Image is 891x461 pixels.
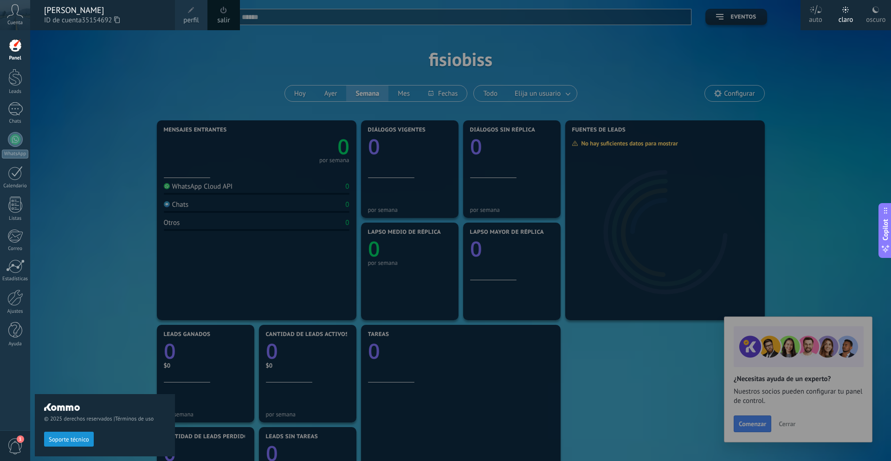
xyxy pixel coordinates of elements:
a: Soporte técnico [44,435,94,442]
div: Leads [2,89,29,95]
span: © 2025 derechos reservados | [44,415,166,422]
div: Correo [2,246,29,252]
div: [PERSON_NAME] [44,5,166,15]
div: Listas [2,216,29,222]
div: WhatsApp [2,150,28,158]
div: oscuro [866,6,885,30]
div: claro [839,6,853,30]
span: Cuenta [7,20,23,26]
div: Panel [2,55,29,61]
div: Estadísticas [2,276,29,282]
button: Soporte técnico [44,432,94,447]
span: 35154692 [82,15,120,26]
div: Calendario [2,183,29,189]
span: Copilot [881,219,890,241]
span: ID de cuenta [44,15,166,26]
div: Chats [2,119,29,125]
div: Ayuda [2,341,29,347]
span: Soporte técnico [49,436,89,443]
div: Ajustes [2,309,29,315]
span: perfil [183,15,199,26]
span: 1 [17,435,24,443]
a: Términos de uso [115,415,154,422]
a: salir [217,15,230,26]
div: auto [809,6,822,30]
